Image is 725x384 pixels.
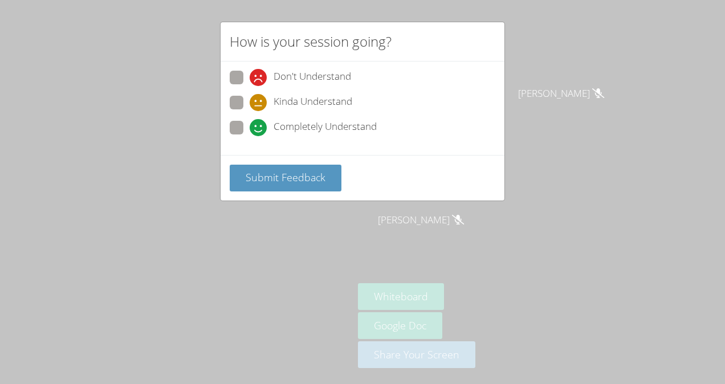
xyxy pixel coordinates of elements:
[274,94,352,111] span: Kinda Understand
[230,31,392,52] h2: How is your session going?
[230,165,341,191] button: Submit Feedback
[274,119,377,136] span: Completely Understand
[274,69,351,86] span: Don't Understand
[246,170,325,184] span: Submit Feedback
